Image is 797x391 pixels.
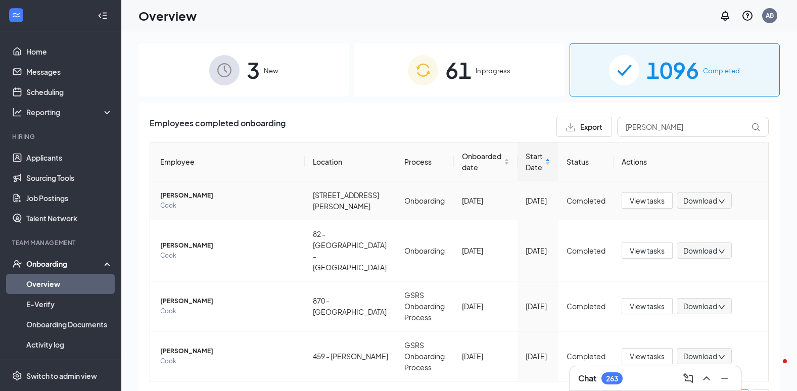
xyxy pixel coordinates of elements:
a: Scheduling [26,82,113,102]
td: Onboarding [396,181,454,220]
div: Completed [567,351,605,362]
span: down [718,304,725,311]
a: Job Postings [26,188,113,208]
a: Applicants [26,148,113,168]
span: Cook [160,201,297,211]
svg: WorkstreamLogo [11,10,21,20]
span: Cook [160,306,297,316]
span: down [718,198,725,205]
td: 459 - [PERSON_NAME] [305,331,396,381]
span: Cook [160,356,297,366]
a: Sourcing Tools [26,168,113,188]
div: Reporting [26,107,113,117]
span: [PERSON_NAME] [160,190,297,201]
h3: Chat [578,373,596,384]
button: ChevronUp [698,370,715,386]
div: Completed [567,301,605,312]
div: [DATE] [526,245,551,256]
span: Completed [703,66,740,76]
td: [STREET_ADDRESS][PERSON_NAME] [305,181,396,220]
th: Employee [150,142,305,181]
div: [DATE] [462,301,509,312]
span: View tasks [630,195,665,206]
th: Onboarded date [454,142,518,181]
button: ComposeMessage [680,370,696,386]
svg: Minimize [719,372,731,384]
svg: Notifications [719,10,731,22]
a: Activity log [26,334,113,355]
button: View tasks [622,298,673,314]
span: Download [683,196,717,206]
span: View tasks [630,301,665,312]
div: [DATE] [462,195,509,206]
div: Completed [567,245,605,256]
td: 82 - [GEOGRAPHIC_DATA] - [GEOGRAPHIC_DATA] [305,220,396,281]
div: 263 [606,374,618,383]
div: [DATE] [526,195,551,206]
a: Talent Network [26,208,113,228]
div: [DATE] [462,351,509,362]
th: Status [558,142,614,181]
div: Team Management [12,238,111,247]
span: [PERSON_NAME] [160,346,297,356]
span: Download [683,301,717,312]
th: Location [305,142,396,181]
span: down [718,248,725,255]
div: Completed [567,195,605,206]
input: Search by Name, Job Posting, or Process [617,117,769,137]
div: Onboarding [26,259,104,269]
td: 870 - [GEOGRAPHIC_DATA] [305,281,396,331]
th: Actions [614,142,768,181]
span: View tasks [630,245,665,256]
svg: Settings [12,371,22,381]
button: Export [556,117,612,137]
span: New [264,66,278,76]
div: [DATE] [462,245,509,256]
span: Onboarded date [462,151,502,173]
a: Home [26,41,113,62]
a: E-Verify [26,294,113,314]
th: Process [396,142,454,181]
a: Messages [26,62,113,82]
span: Cook [160,251,297,261]
a: Team [26,355,113,375]
svg: ChevronUp [700,372,713,384]
svg: ComposeMessage [682,372,694,384]
span: [PERSON_NAME] [160,296,297,306]
svg: Analysis [12,107,22,117]
span: [PERSON_NAME] [160,240,297,251]
svg: UserCheck [12,259,22,269]
span: down [718,354,725,361]
span: View tasks [630,351,665,362]
div: Switch to admin view [26,371,97,381]
span: Download [683,351,717,362]
button: Minimize [717,370,733,386]
span: 3 [247,53,260,87]
h1: Overview [138,7,197,24]
a: Overview [26,274,113,294]
span: Export [580,123,602,130]
button: View tasks [622,348,673,364]
a: Onboarding Documents [26,314,113,334]
div: [DATE] [526,301,551,312]
div: Hiring [12,132,111,141]
td: Onboarding [396,220,454,281]
span: Start Date [526,151,543,173]
svg: QuestionInfo [741,10,754,22]
iframe: Intercom live chat [763,357,787,381]
span: Download [683,246,717,256]
button: View tasks [622,242,673,259]
td: GSRS Onboarding Process [396,331,454,381]
span: Employees completed onboarding [150,117,286,137]
span: 61 [445,53,472,87]
span: 1096 [646,53,699,87]
span: In progress [476,66,510,76]
div: [DATE] [526,351,551,362]
td: GSRS Onboarding Process [396,281,454,331]
button: View tasks [622,192,673,209]
svg: Collapse [98,11,108,21]
div: AB [766,11,774,20]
